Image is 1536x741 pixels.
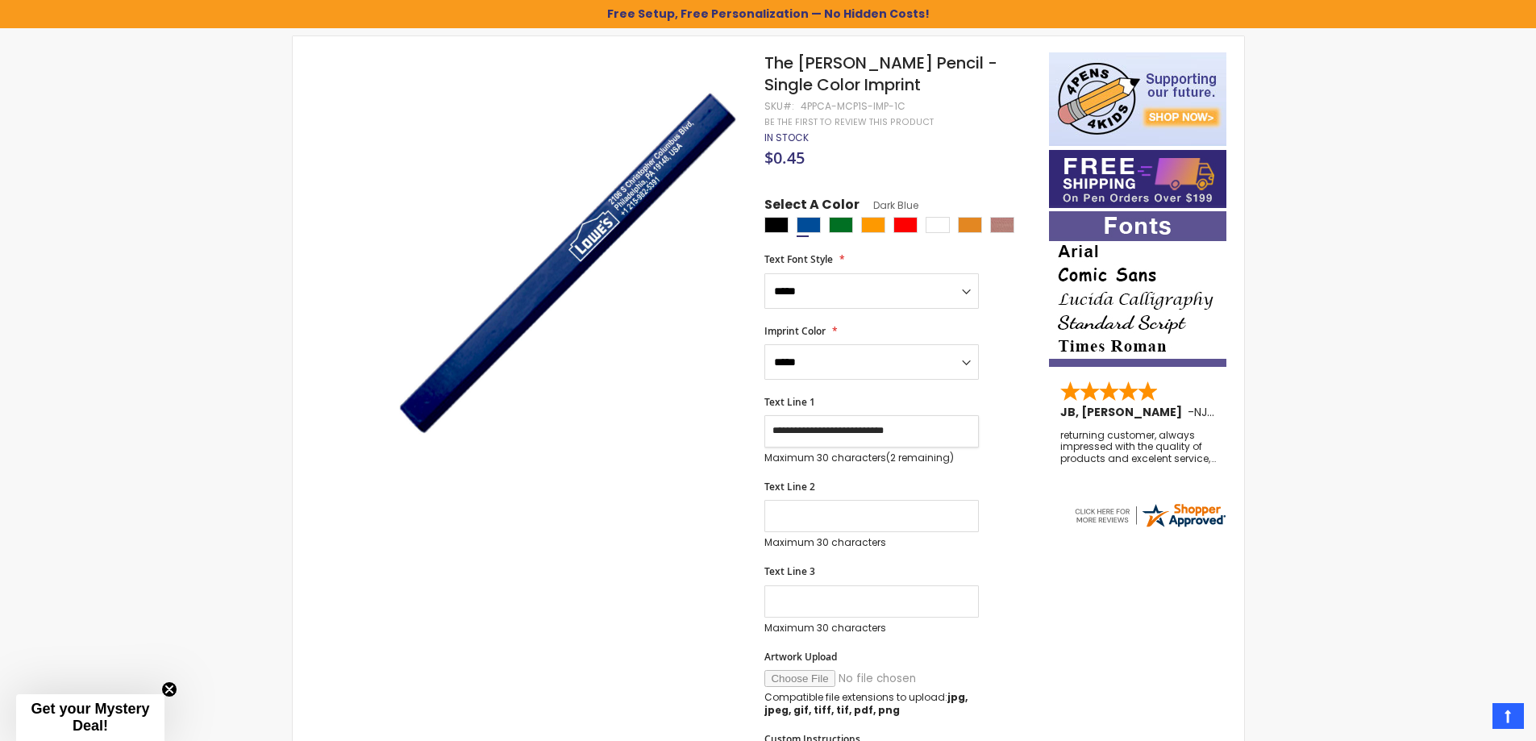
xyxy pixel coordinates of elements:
[16,694,164,741] div: Get your Mystery Deal!Close teaser
[893,217,918,233] div: Red
[764,691,979,717] p: Compatible file extensions to upload:
[764,690,968,717] strong: jpg, jpeg, gif, tiff, tif, pdf, png
[1072,519,1227,533] a: 4pens.com certificate URL
[764,480,815,493] span: Text Line 2
[1049,211,1226,367] img: font-personalization-examples
[926,217,950,233] div: White
[1194,404,1214,420] span: NJ
[861,217,885,233] div: Orange
[764,650,837,664] span: Artwork Upload
[1492,703,1524,729] a: Top
[764,324,826,338] span: Imprint Color
[764,131,809,144] div: Availability
[1060,430,1217,464] div: returning customer, always impressed with the quality of products and excelent service, will retu...
[764,99,794,113] strong: SKU
[990,217,1014,233] div: Natural
[1060,404,1188,420] span: JB, [PERSON_NAME]
[764,395,815,409] span: Text Line 1
[829,217,853,233] div: Green
[958,217,982,233] div: School Bus Yellow
[764,252,833,266] span: Text Font Style
[375,76,743,444] img: navy-the-carpenter-pencil_1.jpg
[764,536,979,549] p: Maximum 30 characters
[764,52,997,96] span: The [PERSON_NAME] Pencil - Single Color Imprint
[764,217,789,233] div: Black
[1188,404,1328,420] span: - ,
[1049,150,1226,208] img: Free shipping on orders over $199
[764,622,979,635] p: Maximum 30 characters
[161,681,177,697] button: Close teaser
[764,452,979,464] p: Maximum 30 characters
[764,116,934,128] a: Be the first to review this product
[797,217,821,233] div: Dark Blue
[764,147,805,169] span: $0.45
[764,196,860,218] span: Select A Color
[886,451,954,464] span: (2 remaining)
[764,564,815,578] span: Text Line 3
[31,701,149,734] span: Get your Mystery Deal!
[764,131,809,144] span: In stock
[1049,52,1226,146] img: 4pens 4 kids
[1072,501,1227,530] img: 4pens.com widget logo
[860,198,918,212] span: Dark Blue
[801,100,905,113] div: 4PPCA-MCP1S-IMP-1C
